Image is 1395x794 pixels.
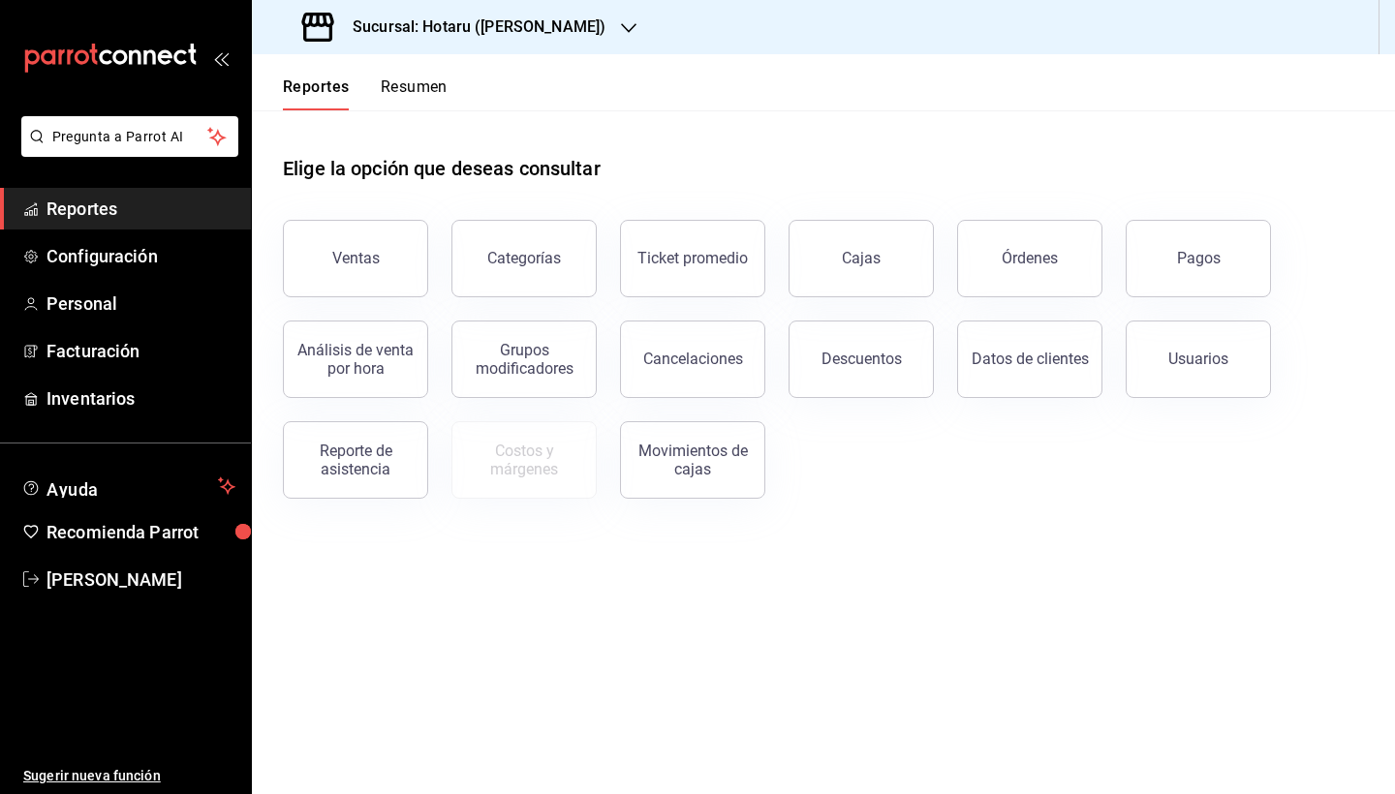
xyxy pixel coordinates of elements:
[46,519,235,545] span: Recomienda Parrot
[295,341,416,378] div: Análisis de venta por hora
[46,196,235,222] span: Reportes
[451,321,597,398] button: Grupos modificadores
[487,249,561,267] div: Categorías
[283,220,428,297] button: Ventas
[643,350,743,368] div: Cancelaciones
[464,442,584,478] div: Costos y márgenes
[46,243,235,269] span: Configuración
[620,421,765,499] button: Movimientos de cajas
[637,249,748,267] div: Ticket promedio
[283,77,350,110] button: Reportes
[451,220,597,297] button: Categorías
[1126,321,1271,398] button: Usuarios
[620,321,765,398] button: Cancelaciones
[46,338,235,364] span: Facturación
[381,77,448,110] button: Resumen
[213,50,229,66] button: open_drawer_menu
[789,220,934,297] button: Cajas
[295,442,416,478] div: Reporte de asistencia
[842,249,881,267] div: Cajas
[52,127,208,147] span: Pregunta a Parrot AI
[46,566,235,593] span: [PERSON_NAME]
[46,385,235,412] span: Inventarios
[283,154,601,183] h1: Elige la opción que deseas consultar
[283,321,428,398] button: Análisis de venta por hora
[1177,249,1221,267] div: Pagos
[46,290,235,317] span: Personal
[23,766,235,786] span: Sugerir nueva función
[957,220,1102,297] button: Órdenes
[283,77,448,110] div: navigation tabs
[633,442,753,478] div: Movimientos de cajas
[1168,350,1228,368] div: Usuarios
[620,220,765,297] button: Ticket promedio
[972,350,1089,368] div: Datos de clientes
[1002,249,1058,267] div: Órdenes
[821,350,902,368] div: Descuentos
[46,474,210,498] span: Ayuda
[332,249,380,267] div: Ventas
[14,140,238,161] a: Pregunta a Parrot AI
[337,15,605,39] h3: Sucursal: Hotaru ([PERSON_NAME])
[789,321,934,398] button: Descuentos
[283,421,428,499] button: Reporte de asistencia
[957,321,1102,398] button: Datos de clientes
[21,116,238,157] button: Pregunta a Parrot AI
[1126,220,1271,297] button: Pagos
[451,421,597,499] button: Contrata inventarios para ver este reporte
[464,341,584,378] div: Grupos modificadores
